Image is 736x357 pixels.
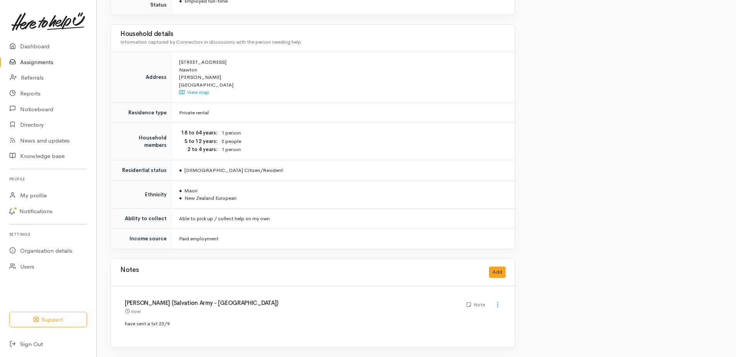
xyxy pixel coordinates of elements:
td: Residence type [111,102,173,123]
h6: Settings [9,229,87,240]
div: [STREET_ADDRESS] Nawton [PERSON_NAME] [GEOGRAPHIC_DATA] [179,58,506,96]
td: Address [111,52,173,103]
dt: 18 to 64 years [179,129,218,137]
h3: Household details [120,31,506,38]
td: Household members [111,123,173,160]
dt: 2 to 4 years [179,146,218,153]
dd: 2 people [221,138,506,146]
span: [DEMOGRAPHIC_DATA] Citizen/Resident [179,167,283,173]
dt: 5 to 12 years [179,138,218,145]
button: Add [489,267,506,278]
td: Ability to collect [111,208,173,229]
h4: [PERSON_NAME] (Salvation Army - [GEOGRAPHIC_DATA]) [125,300,457,306]
span: Maori New Zealand European [179,187,237,202]
p: have sent a txt 22/9 [125,320,501,328]
button: Support [9,312,87,328]
a: View map [179,89,209,95]
td: Ethnicity [111,180,173,208]
td: Paid employment [173,229,515,249]
span: ● [179,187,182,194]
div: Note [467,301,485,309]
span: Information captured by Connectors in discussions with the person needing help [120,39,301,45]
span: ● [179,167,182,173]
dd: 1 person [221,129,506,137]
td: Able to pick up / collect help on my own [173,208,515,229]
td: Income source [111,229,173,249]
td: Residential status [111,160,173,181]
time: now [131,308,141,314]
h3: Notes [120,267,139,278]
dd: 1 person [221,146,506,154]
td: Private rental [173,102,515,123]
span: ● [179,195,182,201]
h6: Profile [9,174,87,184]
